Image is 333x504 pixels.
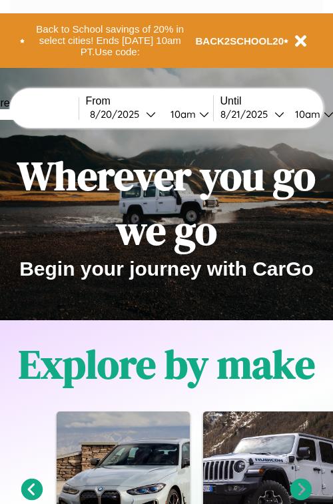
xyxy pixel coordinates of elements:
div: 10am [288,108,324,121]
label: From [86,95,213,107]
button: Back to School savings of 20% in select cities! Ends [DATE] 10am PT.Use code: [25,20,196,61]
b: BACK2SCHOOL20 [196,35,284,47]
div: 8 / 21 / 2025 [220,108,274,121]
h1: Explore by make [19,337,315,391]
button: 8/20/2025 [86,107,160,121]
div: 10am [164,108,199,121]
div: 8 / 20 / 2025 [90,108,146,121]
button: 10am [160,107,213,121]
